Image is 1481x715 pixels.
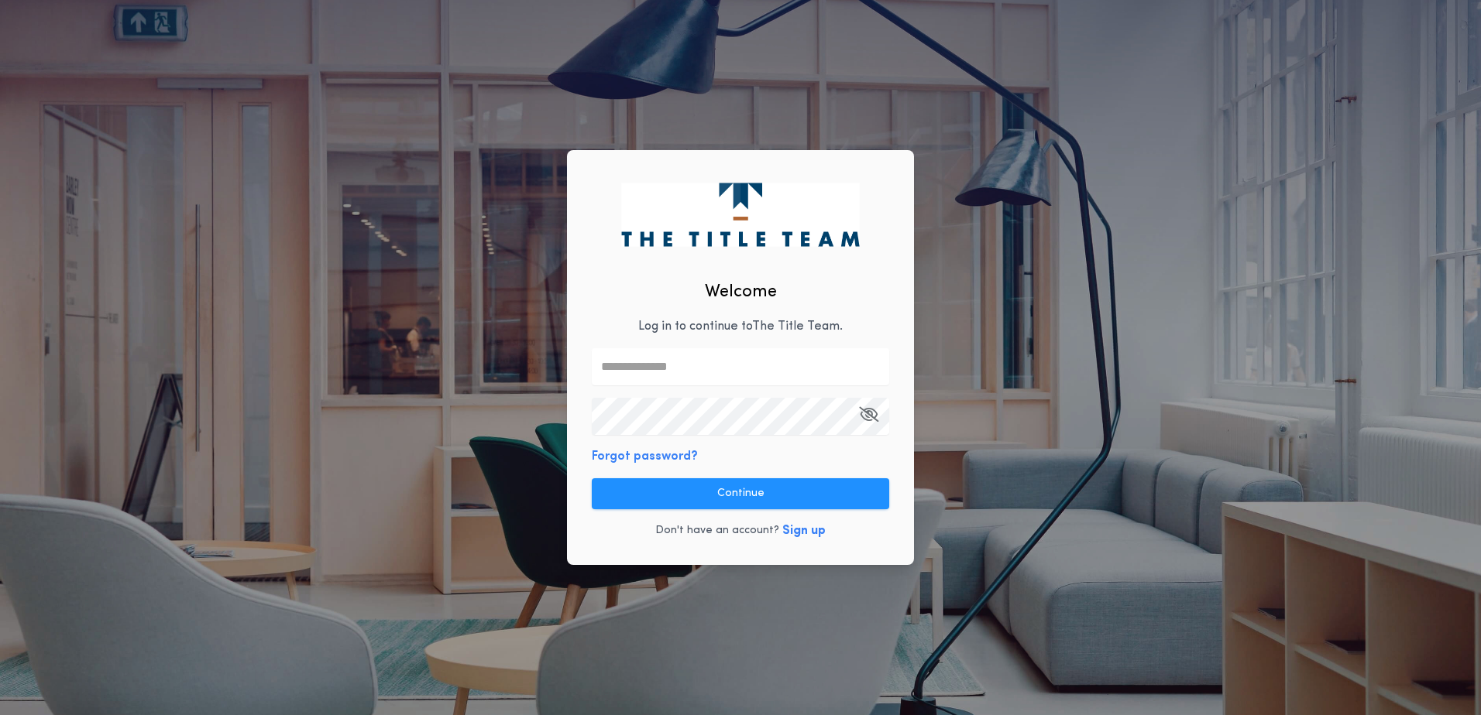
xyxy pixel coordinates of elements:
[592,478,889,509] button: Continue
[655,523,779,539] p: Don't have an account?
[782,522,826,540] button: Sign up
[705,279,777,305] h2: Welcome
[621,183,859,246] img: logo
[592,447,698,466] button: Forgot password?
[638,317,843,336] p: Log in to continue to The Title Team .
